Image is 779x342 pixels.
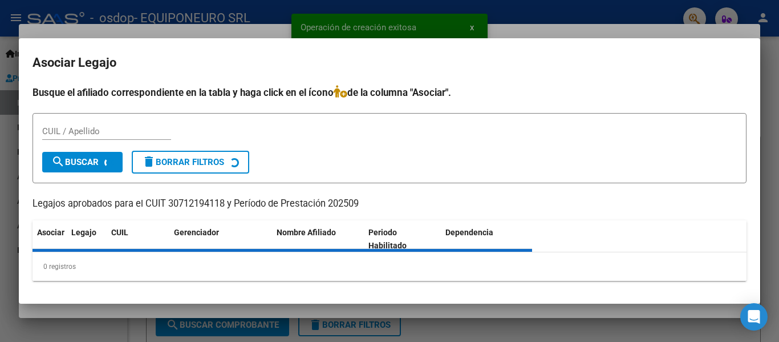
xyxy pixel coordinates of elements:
datatable-header-cell: Dependencia [441,220,533,258]
datatable-header-cell: Legajo [67,220,107,258]
span: Gerenciador [174,228,219,237]
datatable-header-cell: Nombre Afiliado [272,220,364,258]
h2: Asociar Legajo [33,52,746,74]
span: Buscar [51,157,99,167]
span: CUIL [111,228,128,237]
span: Borrar Filtros [142,157,224,167]
span: Nombre Afiliado [277,228,336,237]
span: Asociar [37,228,64,237]
mat-icon: search [51,155,65,168]
h4: Busque el afiliado correspondiente en la tabla y haga click en el ícono de la columna "Asociar". [33,85,746,100]
span: Dependencia [445,228,493,237]
datatable-header-cell: Periodo Habilitado [364,220,441,258]
div: 0 registros [33,252,746,281]
button: Buscar [42,152,123,172]
span: Periodo Habilitado [368,228,407,250]
mat-icon: delete [142,155,156,168]
button: Borrar Filtros [132,151,249,174]
p: Legajos aprobados para el CUIT 30712194118 y Período de Prestación 202509 [33,197,746,211]
span: Legajo [71,228,96,237]
datatable-header-cell: CUIL [107,220,169,258]
datatable-header-cell: Asociar [33,220,67,258]
datatable-header-cell: Gerenciador [169,220,272,258]
div: Open Intercom Messenger [740,303,768,331]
